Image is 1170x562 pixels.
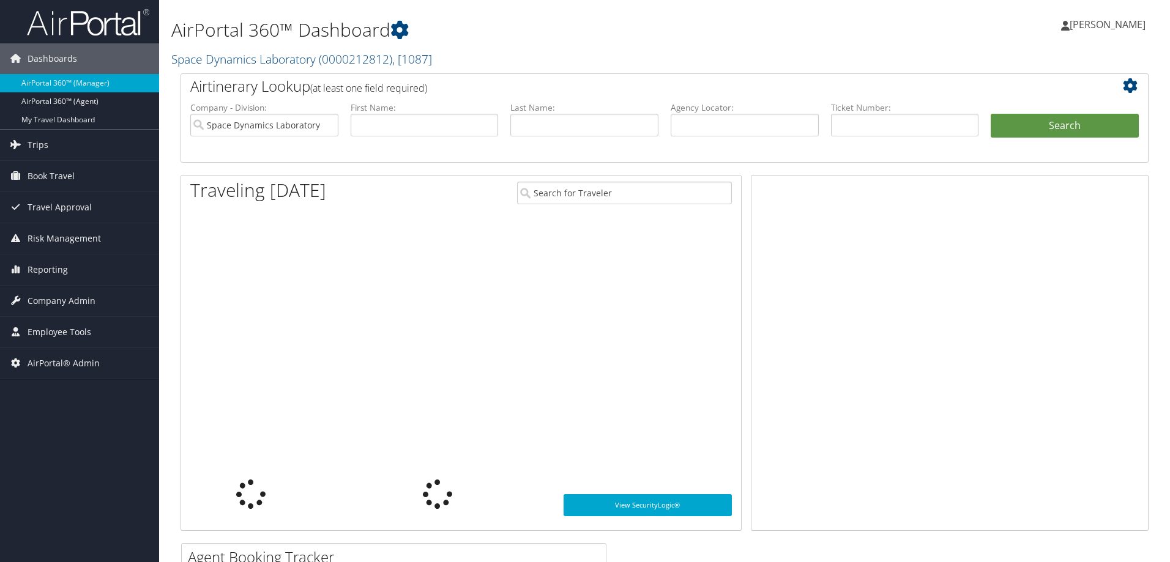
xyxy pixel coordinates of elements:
[190,177,326,203] h1: Traveling [DATE]
[319,51,392,67] span: ( 0000212812 )
[671,102,819,114] label: Agency Locator:
[27,8,149,37] img: airportal-logo.png
[28,161,75,191] span: Book Travel
[1070,18,1146,31] span: [PERSON_NAME]
[28,348,100,379] span: AirPortal® Admin
[351,102,499,114] label: First Name:
[28,43,77,74] span: Dashboards
[510,102,658,114] label: Last Name:
[190,102,338,114] label: Company - Division:
[28,317,91,347] span: Employee Tools
[190,76,1058,97] h2: Airtinerary Lookup
[1061,6,1158,43] a: [PERSON_NAME]
[831,102,979,114] label: Ticket Number:
[171,51,432,67] a: Space Dynamics Laboratory
[28,130,48,160] span: Trips
[171,17,829,43] h1: AirPortal 360™ Dashboard
[28,192,92,223] span: Travel Approval
[392,51,432,67] span: , [ 1087 ]
[28,223,101,254] span: Risk Management
[564,494,732,516] a: View SecurityLogic®
[991,114,1139,138] button: Search
[28,286,95,316] span: Company Admin
[28,254,68,285] span: Reporting
[517,182,732,204] input: Search for Traveler
[310,81,427,95] span: (at least one field required)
